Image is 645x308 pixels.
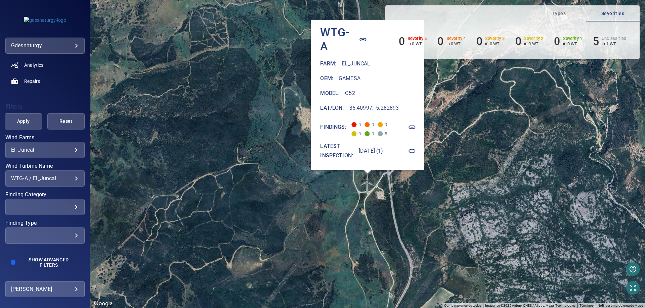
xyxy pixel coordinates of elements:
[345,89,355,98] h6: G52
[24,17,66,23] img: gdesnaturgy-logo
[554,35,560,48] h6: 0
[5,73,85,89] a: repairs noActive
[554,35,582,48] li: Severity 1
[563,36,583,41] h6: Severity 1
[593,35,626,48] li: Severity Unclassified
[13,117,34,125] span: Apply
[352,122,357,127] span: Severity 5
[5,57,85,73] a: analytics noActive
[11,175,79,182] div: WTG-A / El_Juncal
[446,36,466,41] h6: Severity 4
[365,131,370,136] span: Severity 1
[515,35,521,48] h6: 0
[437,35,466,48] li: Severity 4
[24,78,40,85] span: Repairs
[24,62,43,68] span: Analytics
[536,9,582,18] span: Types
[5,220,85,226] label: Finding Type
[342,59,371,68] h6: El_Juncal
[320,59,337,68] h6: Farm :
[378,118,389,127] span: 0
[5,163,85,169] label: Wind Turbine Name
[320,74,334,83] h6: Oem :
[92,299,114,308] img: Google
[5,135,85,140] label: Wind Farms
[378,131,383,136] span: Severity Unclassified
[399,35,405,48] h6: 0
[11,147,79,153] div: El_Juncal
[524,36,544,41] h6: Severity 2
[352,131,357,136] span: Severity 2
[11,284,79,295] div: [PERSON_NAME]
[5,199,85,215] div: Finding Category
[485,304,575,307] span: Imágenes ©2025 Airbus, CNES / Airbus, Maxar Technologies
[5,227,85,244] div: Finding Type
[602,41,626,46] p: in 1 WT
[320,103,344,113] h6: Lat/Lon :
[5,170,85,187] div: Wind Turbine Name
[598,304,643,307] a: Notificar un problema de Maps
[579,304,594,307] a: Términos (se abre en una nueva pestaña)
[352,118,362,127] span: 0
[444,303,481,308] button: Combinaciones de teclas
[47,113,85,130] button: Reset
[22,257,75,268] span: Show Advanced Filters
[5,142,85,158] div: Wind Farms
[407,36,427,41] h6: Severity 5
[357,173,378,194] gmp-advanced-marker: WTG-A
[5,192,85,197] label: Finding Category
[524,41,544,46] p: in 0 WT
[399,35,427,48] li: Severity 5
[320,122,346,132] h6: Findings:
[602,36,626,41] h6: Unclassified
[56,117,76,125] span: Reset
[485,41,505,46] p: in 0 WT
[11,40,79,51] div: gdesnaturgy
[5,113,42,130] button: Apply
[349,103,399,113] h6: 36.40997, -5.282893
[92,299,114,308] a: Abre esta zona en Google Maps (se abre en una nueva ventana)
[5,103,85,110] h4: Filters
[437,35,443,48] h6: 0
[476,35,482,48] h6: 0
[352,127,362,136] span: 0
[365,122,370,127] span: Severity 4
[365,127,376,136] span: 0
[515,35,544,48] li: Severity 2
[476,35,505,48] li: Severity 3
[378,122,383,127] span: Severity 3
[320,89,340,98] h6: Model :
[320,25,350,54] h4: WTG-A
[485,36,505,41] h6: Severity 3
[407,41,427,46] p: in 0 WT
[339,74,360,83] h6: Gamesa
[359,146,383,156] h6: [DATE] (1)
[378,127,389,136] span: 5
[357,173,378,194] img: windFarmIconUnclassified.svg
[5,38,85,54] div: gdesnaturgy
[18,254,79,270] button: Show Advanced Filters
[320,142,354,160] h6: Latest inspection:
[365,118,376,127] span: 0
[590,9,636,18] span: Severities
[563,41,583,46] p: in 0 WT
[446,41,466,46] p: in 0 WT
[593,35,599,48] h6: 5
